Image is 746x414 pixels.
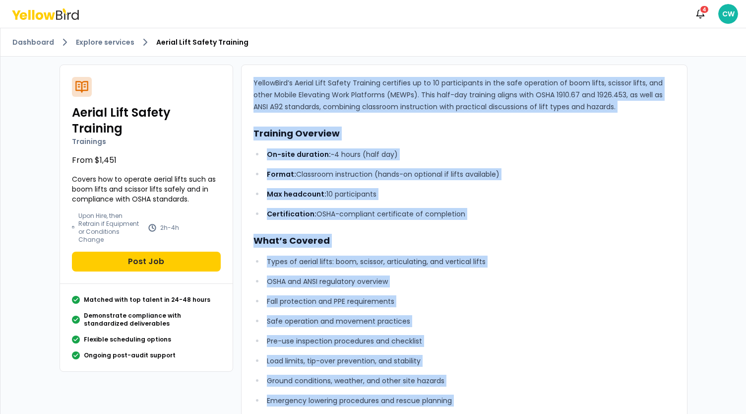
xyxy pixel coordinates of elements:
[267,168,675,180] p: Classroom instruction (hands-on optional if lifts available)
[253,127,340,139] strong: Training Overview
[267,276,675,287] p: OSHA and ANSI regulatory overview
[72,137,221,146] p: Trainings
[267,355,675,367] p: Load limits, tip-over prevention, and stability
[84,312,221,328] p: Demonstrate compliance with standardized deliverables
[84,336,171,344] p: Flexible scheduling options
[12,36,734,48] nav: breadcrumb
[72,154,221,166] p: From $1,451
[267,148,675,160] p: ~4 hours (half day)
[267,208,675,220] p: OSHA-compliant certificate of completion
[699,5,709,14] div: 4
[718,4,738,24] span: CW
[72,252,221,272] button: Post Job
[156,37,249,47] span: Aerial Lift Safety Training
[84,296,210,304] p: Matched with top talent in 24-48 hours
[84,351,176,359] p: Ongoing post-audit support
[690,4,710,24] button: 4
[267,295,675,307] p: Fall protection and PPE requirements
[78,212,144,244] p: Upon Hire, then Retrain if Equipment or Conditions Change
[72,174,221,204] p: Covers how to operate aerial lifts such as boom lifts and scissor lifts safely and in compliance ...
[72,105,221,137] h2: Aerial Lift Safety Training
[267,395,675,407] p: Emergency lowering procedures and rescue planning
[267,149,331,159] strong: On-site duration:
[267,209,316,219] strong: Certification:
[267,169,296,179] strong: Format:
[253,234,330,247] strong: What’s Covered
[267,335,675,347] p: Pre-use inspection procedures and checklist
[160,224,179,232] p: 2h-4h
[267,189,326,199] strong: Max headcount:
[267,375,675,387] p: Ground conditions, weather, and other site hazards
[12,37,54,47] a: Dashboard
[76,37,134,47] a: Explore services
[267,256,675,268] p: Types of aerial lifts: boom, scissor, articulating, and vertical lifts
[267,315,675,327] p: Safe operation and movement practices
[267,188,675,200] p: 10 participants
[253,77,675,113] p: YellowBird’s Aerial Lift Safety Training certifies up to 10 participants in the safe operation of...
